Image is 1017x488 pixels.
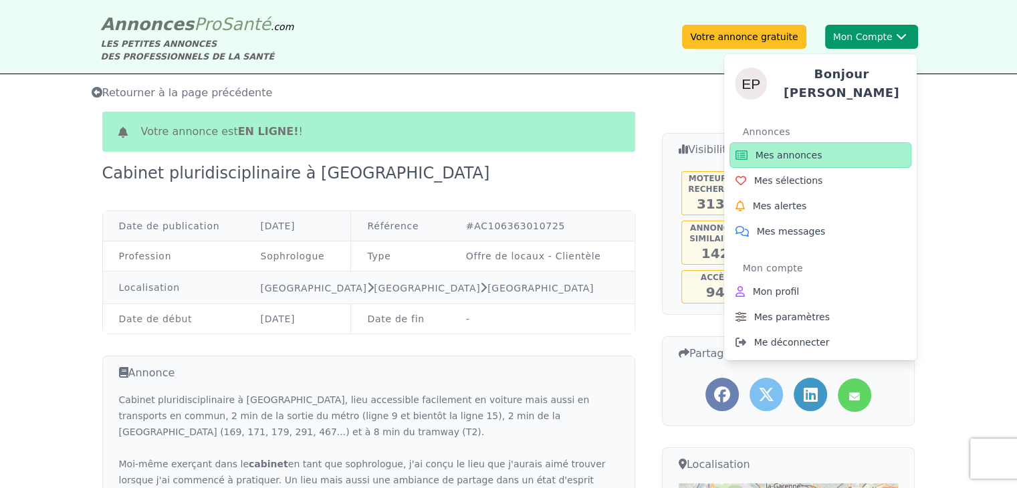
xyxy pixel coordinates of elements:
[92,86,273,99] span: Retourner à la page précédente
[351,304,450,334] td: Date de fin
[351,211,450,241] td: Référence
[245,304,351,334] td: [DATE]
[466,251,601,261] a: Offre de locaux - Clientèle
[103,211,245,241] td: Date de publication
[101,14,195,34] span: Annonces
[261,283,367,293] a: [GEOGRAPHIC_DATA]
[92,87,102,98] i: Retourner à la liste
[750,378,783,411] a: Partager l'annonce sur Twitter
[679,142,899,158] h3: Visibilité de l'annonce...
[754,336,830,349] span: Me déconnecter
[683,173,748,195] h5: Moteur de recherche
[754,174,823,187] span: Mes sélections
[753,285,800,298] span: Mon profil
[735,68,767,100] img: Elena
[679,345,899,362] h3: Partager cette annonce...
[101,14,294,34] a: AnnoncesProSanté.com
[682,25,806,49] a: Votre annonce gratuite
[743,121,911,142] div: Annonces
[729,142,911,168] a: Mes annonces
[221,14,271,34] span: Santé
[697,196,734,212] span: 3130
[757,225,826,238] span: Mes messages
[729,330,911,355] a: Me déconnecter
[743,257,911,279] div: Mon compte
[753,199,807,213] span: Mes alertes
[141,124,303,140] span: Votre annonce est !
[351,241,450,271] td: Type
[756,148,822,162] span: Mes annonces
[706,284,725,300] span: 94
[245,211,351,241] td: [DATE]
[103,304,245,334] td: Date de début
[450,211,635,241] td: #AC106363010725
[103,241,245,271] td: Profession
[825,25,918,49] button: Mon CompteElenaBonjour [PERSON_NAME]AnnoncesMes annoncesMes sélectionsMes alertesMes messagesMon ...
[754,310,830,324] span: Mes paramètres
[238,125,299,138] b: en ligne!
[249,459,288,469] strong: cabinet
[119,364,618,381] h3: Annonce
[729,304,911,330] a: Mes paramètres
[683,223,748,244] h5: Annonces similaires
[679,456,899,473] h3: Localisation
[794,378,827,411] a: Partager l'annonce sur LinkedIn
[729,279,911,304] a: Mon profil
[778,65,906,102] h4: Bonjour [PERSON_NAME]
[683,272,748,283] h5: Accès
[729,168,911,193] a: Mes sélections
[487,283,594,293] a: [GEOGRAPHIC_DATA]
[701,245,729,261] span: 142
[729,219,911,244] a: Mes messages
[729,193,911,219] a: Mes alertes
[374,283,480,293] a: [GEOGRAPHIC_DATA]
[705,378,739,411] a: Partager l'annonce sur Facebook
[102,162,498,184] div: Cabinet pluridisciplinaire à [GEOGRAPHIC_DATA]
[261,251,325,261] a: Sophrologue
[450,304,635,334] td: -
[194,14,221,34] span: Pro
[103,271,245,304] td: Localisation
[838,378,871,412] a: Partager l'annonce par mail
[101,37,294,63] div: LES PETITES ANNONCES DES PROFESSIONNELS DE LA SANTÉ
[271,21,294,32] span: .com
